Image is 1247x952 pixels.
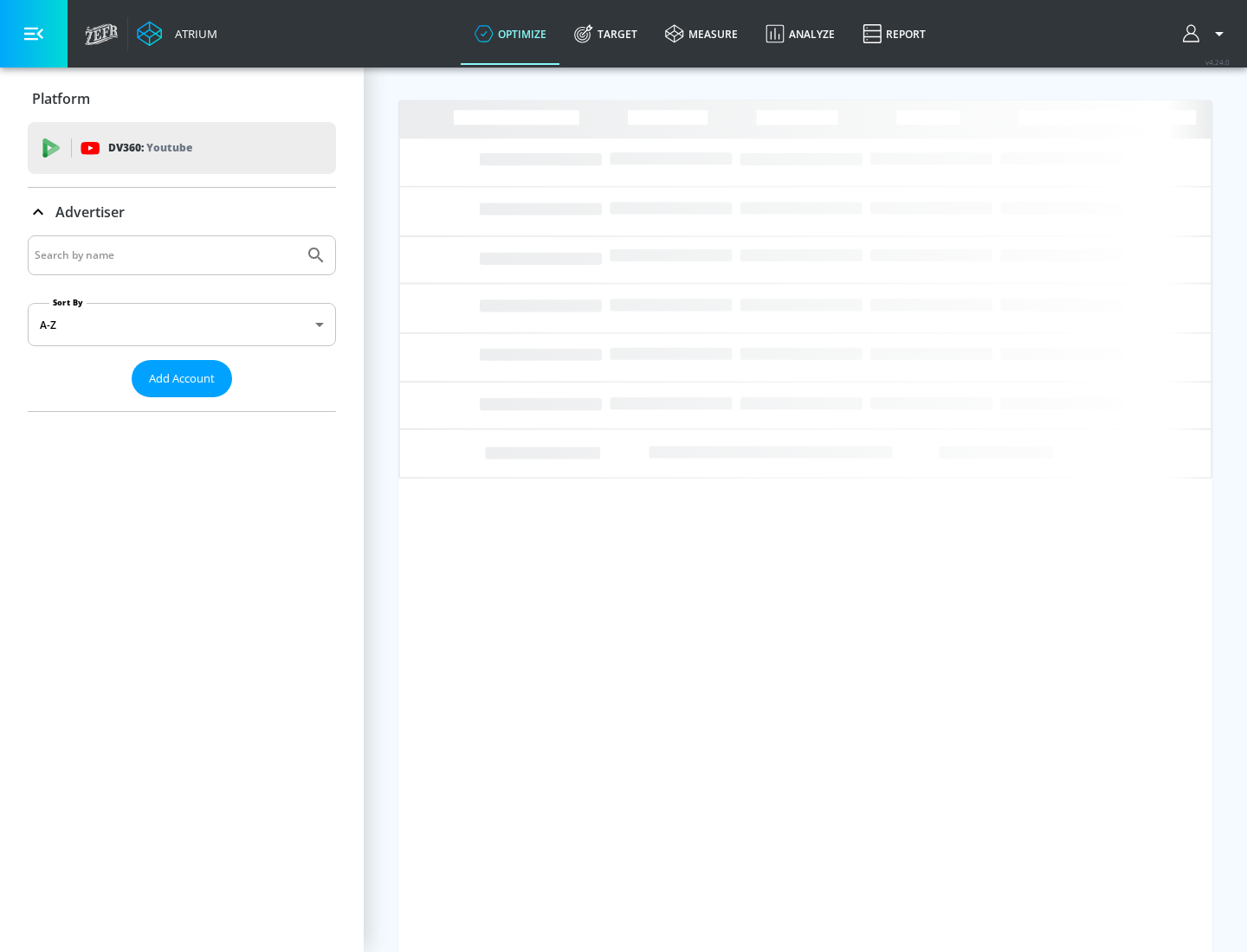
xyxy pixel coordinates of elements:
input: Search by name [35,244,297,267]
div: Atrium [168,26,217,42]
div: Platform [28,74,336,123]
a: Report [849,3,940,65]
a: Analyze [752,3,849,65]
div: DV360: Youtube [28,122,336,174]
div: A-Z [28,303,336,346]
p: Youtube [146,138,192,157]
a: Target [560,3,651,65]
span: v 4.24.0 [1205,57,1230,67]
div: Advertiser [28,235,336,411]
nav: list of Advertiser [28,397,336,411]
p: Platform [32,89,90,108]
p: Advertiser [55,203,125,222]
label: Sort By [49,297,87,308]
div: Advertiser [28,188,336,236]
a: optimize [461,3,560,65]
a: measure [651,3,752,65]
a: Atrium [137,21,217,47]
span: Add Account [149,369,215,389]
p: DV360: [108,138,192,158]
button: Add Account [132,360,232,397]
